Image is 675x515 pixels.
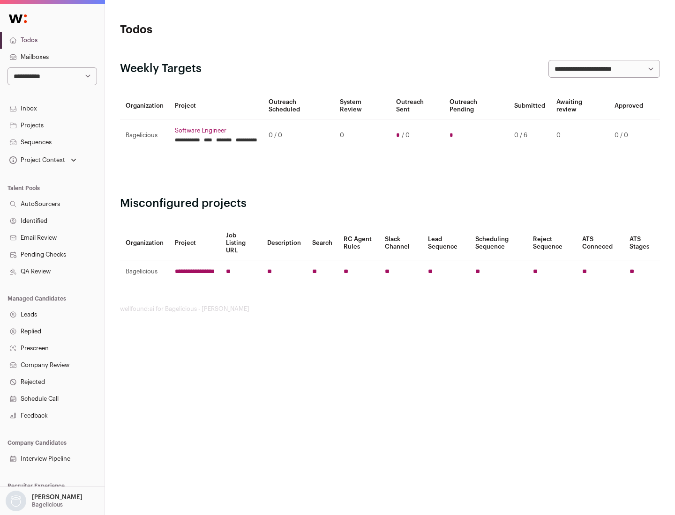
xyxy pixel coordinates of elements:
[120,93,169,119] th: Organization
[263,119,334,152] td: 0 / 0
[509,93,551,119] th: Submitted
[120,61,202,76] h2: Weekly Targets
[379,226,422,260] th: Slack Channel
[120,226,169,260] th: Organization
[120,260,169,283] td: Bagelicious
[175,127,257,134] a: Software Engineer
[7,154,78,167] button: Open dropdown
[6,491,26,511] img: nopic.png
[220,226,262,260] th: Job Listing URL
[402,132,410,139] span: / 0
[169,226,220,260] th: Project
[509,119,551,152] td: 0 / 6
[609,93,649,119] th: Approved
[263,93,334,119] th: Outreach Scheduled
[551,93,609,119] th: Awaiting review
[422,226,470,260] th: Lead Sequence
[527,226,577,260] th: Reject Sequence
[444,93,508,119] th: Outreach Pending
[262,226,307,260] th: Description
[7,156,65,164] div: Project Context
[551,119,609,152] td: 0
[307,226,338,260] th: Search
[120,305,660,313] footer: wellfound:ai for Bagelicious - [PERSON_NAME]
[4,491,84,511] button: Open dropdown
[609,119,649,152] td: 0 / 0
[624,226,660,260] th: ATS Stages
[169,93,263,119] th: Project
[120,119,169,152] td: Bagelicious
[338,226,379,260] th: RC Agent Rules
[577,226,623,260] th: ATS Conneced
[4,9,32,28] img: Wellfound
[334,93,390,119] th: System Review
[390,93,444,119] th: Outreach Sent
[470,226,527,260] th: Scheduling Sequence
[334,119,390,152] td: 0
[120,196,660,211] h2: Misconfigured projects
[32,501,63,508] p: Bagelicious
[32,493,82,501] p: [PERSON_NAME]
[120,22,300,37] h1: Todos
